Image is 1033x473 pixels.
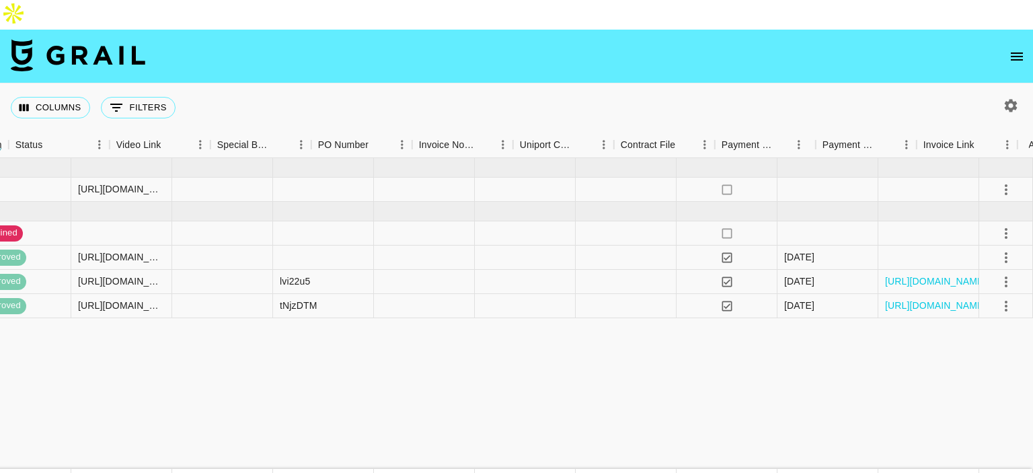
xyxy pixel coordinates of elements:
[594,135,614,155] button: Menu
[822,132,878,158] div: Payment Sent Date
[715,132,816,158] div: Payment Sent
[995,246,1018,269] button: select merge strategy
[695,135,715,155] button: Menu
[513,132,614,158] div: Uniport Contact Email
[575,135,594,154] button: Sort
[280,275,310,288] div: lvi22u5
[675,135,694,154] button: Sort
[89,135,110,155] button: Menu
[974,135,993,154] button: Sort
[217,132,272,158] div: Special Booking Type
[412,132,513,158] div: Invoice Notes
[722,132,774,158] div: Payment Sent
[614,132,715,158] div: Contract File
[784,299,814,312] div: 8/21/2025
[896,135,917,155] button: Menu
[995,222,1018,245] button: select merge strategy
[392,135,412,155] button: Menu
[272,135,291,154] button: Sort
[997,135,1018,155] button: Menu
[369,135,387,154] button: Sort
[190,135,211,155] button: Menu
[15,132,43,158] div: Status
[11,39,145,71] img: Grail Talent
[291,135,311,155] button: Menu
[211,132,311,158] div: Special Booking Type
[311,132,412,158] div: PO Number
[161,135,180,154] button: Sort
[116,132,161,158] div: Video Link
[11,97,90,118] button: Select columns
[784,275,814,288] div: 8/2/2025
[493,135,513,155] button: Menu
[110,132,211,158] div: Video Link
[1003,43,1030,70] button: open drawer
[995,295,1018,318] button: select merge strategy
[789,135,809,155] button: Menu
[42,135,61,154] button: Sort
[419,132,474,158] div: Invoice Notes
[995,270,1018,293] button: select merge strategy
[784,250,814,264] div: 7/28/2025
[9,132,110,158] div: Status
[917,132,1018,158] div: Invoice Link
[78,250,165,264] div: https://www.tiktok.com/@daihanabalieiro/video/7527094092535434501
[280,299,317,312] div: tNjzDTM
[78,182,165,196] div: https://www.tiktok.com/@daihanabalieiro/photo/7557175165327641867?_r=1&_t=ZM-90FwTbioIwK
[474,135,493,154] button: Sort
[885,299,987,312] a: [URL][DOMAIN_NAME]
[885,275,987,288] a: [URL][DOMAIN_NAME]
[995,178,1018,201] button: select merge strategy
[101,97,176,118] button: Show filters
[520,132,575,158] div: Uniport Contact Email
[318,132,369,158] div: PO Number
[816,132,917,158] div: Payment Sent Date
[878,135,896,154] button: Sort
[923,132,974,158] div: Invoice Link
[78,299,165,312] div: https://www.instagram.com/reel/DM098FhOx9V/?igsh=b3J0MG91NmpxeDl4
[621,132,675,158] div: Contract File
[774,135,793,154] button: Sort
[78,275,165,288] div: https://www.instagram.com/reel/DMtPTrau3Np/?igsh=a2VydGg5ZWk4Nm4z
